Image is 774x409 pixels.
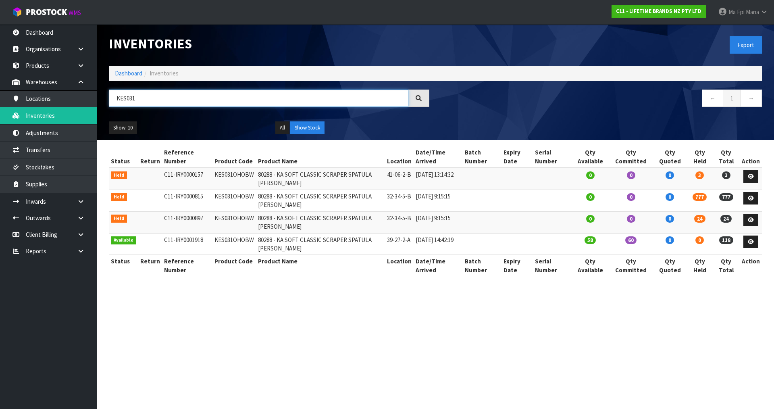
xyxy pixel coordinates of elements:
[115,69,142,77] a: Dashboard
[385,255,414,276] th: Location
[609,255,653,276] th: Qty Committed
[212,233,256,255] td: KES031OHOBW
[150,69,179,77] span: Inventories
[256,190,385,211] td: 80288 - KA SOFT CLASSIC SCRAPER SPATULA [PERSON_NAME]
[441,90,762,109] nav: Page navigation
[722,171,730,179] span: 3
[666,193,674,201] span: 0
[385,146,414,168] th: Location
[385,168,414,190] td: 41-06-2-B
[501,146,533,168] th: Expiry Date
[212,190,256,211] td: KES031OHOBW
[741,90,762,107] a: →
[69,9,81,17] small: WMS
[740,255,762,276] th: Action
[712,146,740,168] th: Qty Total
[694,215,705,223] span: 24
[609,146,653,168] th: Qty Committed
[693,193,707,201] span: 777
[256,146,385,168] th: Product Name
[111,193,127,201] span: Held
[702,90,723,107] a: ←
[730,36,762,54] button: Export
[109,146,138,168] th: Status
[109,121,137,134] button: Show: 10
[533,146,571,168] th: Serial Number
[109,36,429,51] h1: Inventories
[586,215,595,223] span: 0
[501,255,533,276] th: Expiry Date
[212,168,256,190] td: KES031OHOBW
[616,8,701,15] strong: C11 - LIFETIME BRANDS NZ PTY LTD
[653,255,687,276] th: Qty Quoted
[109,90,408,107] input: Search inventories
[212,255,256,276] th: Product Code
[414,190,463,211] td: [DATE] 9:15:15
[571,255,609,276] th: Qty Available
[728,8,745,16] span: Ma Epi
[162,211,212,233] td: C11-IRY0000897
[385,211,414,233] td: 32-34-5-B
[653,146,687,168] th: Qty Quoted
[162,255,212,276] th: Reference Number
[627,193,635,201] span: 0
[385,233,414,255] td: 39-27-2-A
[463,146,501,168] th: Batch Number
[627,215,635,223] span: 0
[687,146,712,168] th: Qty Held
[666,215,674,223] span: 0
[586,171,595,179] span: 0
[256,211,385,233] td: 80288 - KA SOFT CLASSIC SCRAPER SPATULA [PERSON_NAME]
[740,146,762,168] th: Action
[414,233,463,255] td: [DATE] 14:42:19
[138,146,162,168] th: Return
[720,215,732,223] span: 24
[625,236,637,244] span: 60
[26,7,67,17] span: ProStock
[162,168,212,190] td: C11-IRY0000157
[256,233,385,255] td: 80288 - KA SOFT CLASSIC SCRAPER SPATULA [PERSON_NAME]
[585,236,596,244] span: 58
[256,168,385,190] td: 80288 - KA SOFT CLASSIC SCRAPER SPATULA [PERSON_NAME]
[275,121,289,134] button: All
[746,8,759,16] span: Mana
[612,5,706,18] a: C11 - LIFETIME BRANDS NZ PTY LTD
[290,121,325,134] button: Show Stock
[162,233,212,255] td: C11-IRY0001918
[385,190,414,211] td: 32-34-5-B
[719,236,733,244] span: 118
[571,146,609,168] th: Qty Available
[138,255,162,276] th: Return
[12,7,22,17] img: cube-alt.png
[414,255,463,276] th: Date/Time Arrived
[695,236,704,244] span: 0
[256,255,385,276] th: Product Name
[666,236,674,244] span: 0
[212,211,256,233] td: KES031OHOBW
[695,171,704,179] span: 3
[533,255,571,276] th: Serial Number
[719,193,733,201] span: 777
[414,168,463,190] td: [DATE] 13:14:32
[111,171,127,179] span: Held
[463,255,501,276] th: Batch Number
[586,193,595,201] span: 0
[109,255,138,276] th: Status
[111,215,127,223] span: Held
[111,236,136,244] span: Available
[712,255,740,276] th: Qty Total
[414,146,463,168] th: Date/Time Arrived
[162,146,212,168] th: Reference Number
[687,255,712,276] th: Qty Held
[627,171,635,179] span: 0
[723,90,741,107] a: 1
[212,146,256,168] th: Product Code
[162,190,212,211] td: C11-IRY0000815
[666,171,674,179] span: 0
[414,211,463,233] td: [DATE] 9:15:15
